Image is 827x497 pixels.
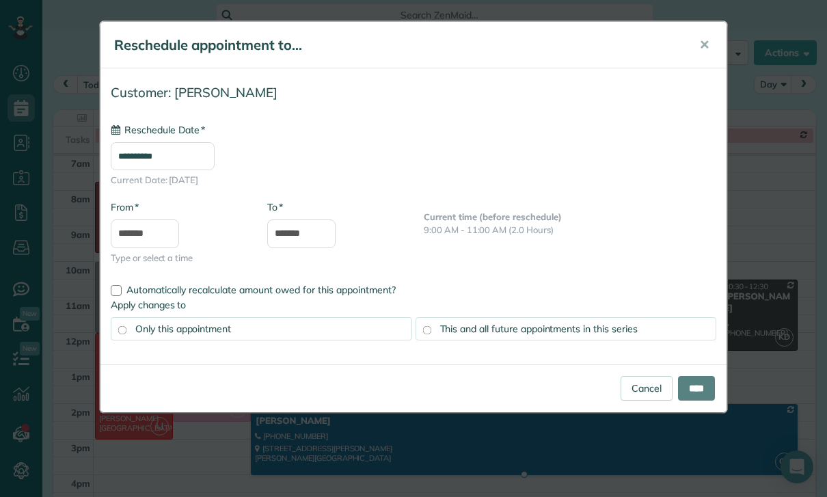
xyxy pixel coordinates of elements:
p: 9:00 AM - 11:00 AM (2.0 Hours) [424,224,716,237]
label: To [267,200,283,214]
label: From [111,200,139,214]
label: Apply changes to [111,298,716,312]
span: ✕ [699,37,709,53]
h4: Customer: [PERSON_NAME] [111,85,716,100]
span: Only this appointment [135,323,231,335]
a: Cancel [621,376,673,401]
span: Automatically recalculate amount owed for this appointment? [126,284,396,296]
input: Only this appointment [118,325,127,334]
b: Current time (before reschedule) [424,211,562,222]
span: This and all future appointments in this series [440,323,638,335]
label: Reschedule Date [111,123,205,137]
h5: Reschedule appointment to... [114,36,680,55]
span: Type or select a time [111,252,247,265]
span: Current Date: [DATE] [111,174,716,187]
input: This and all future appointments in this series [422,325,431,334]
